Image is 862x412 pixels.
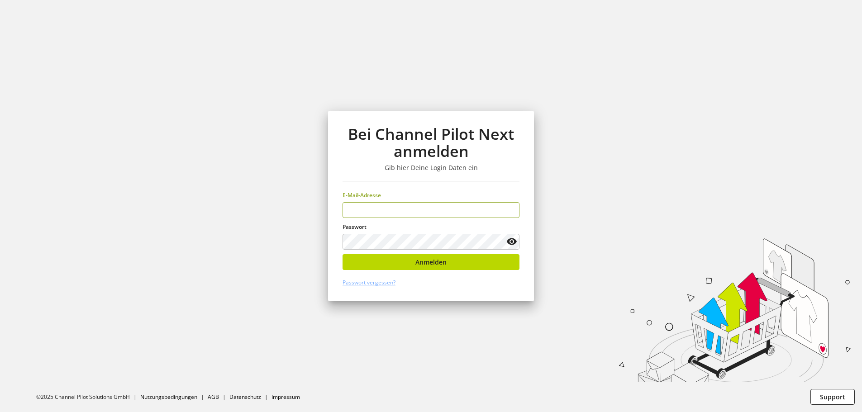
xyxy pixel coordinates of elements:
[271,393,300,401] a: Impressum
[415,257,447,267] span: Anmelden
[208,393,219,401] a: AGB
[140,393,197,401] a: Nutzungsbedingungen
[229,393,261,401] a: Datenschutz
[343,125,519,160] h1: Bei Channel Pilot Next anmelden
[343,279,395,286] a: Passwort vergessen?
[36,393,140,401] li: ©2025 Channel Pilot Solutions GmbH
[343,164,519,172] h3: Gib hier Deine Login Daten ein
[343,223,367,231] span: Passwort
[343,254,519,270] button: Anmelden
[810,389,855,405] button: Support
[820,392,845,402] span: Support
[343,191,381,199] span: E-Mail-Adresse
